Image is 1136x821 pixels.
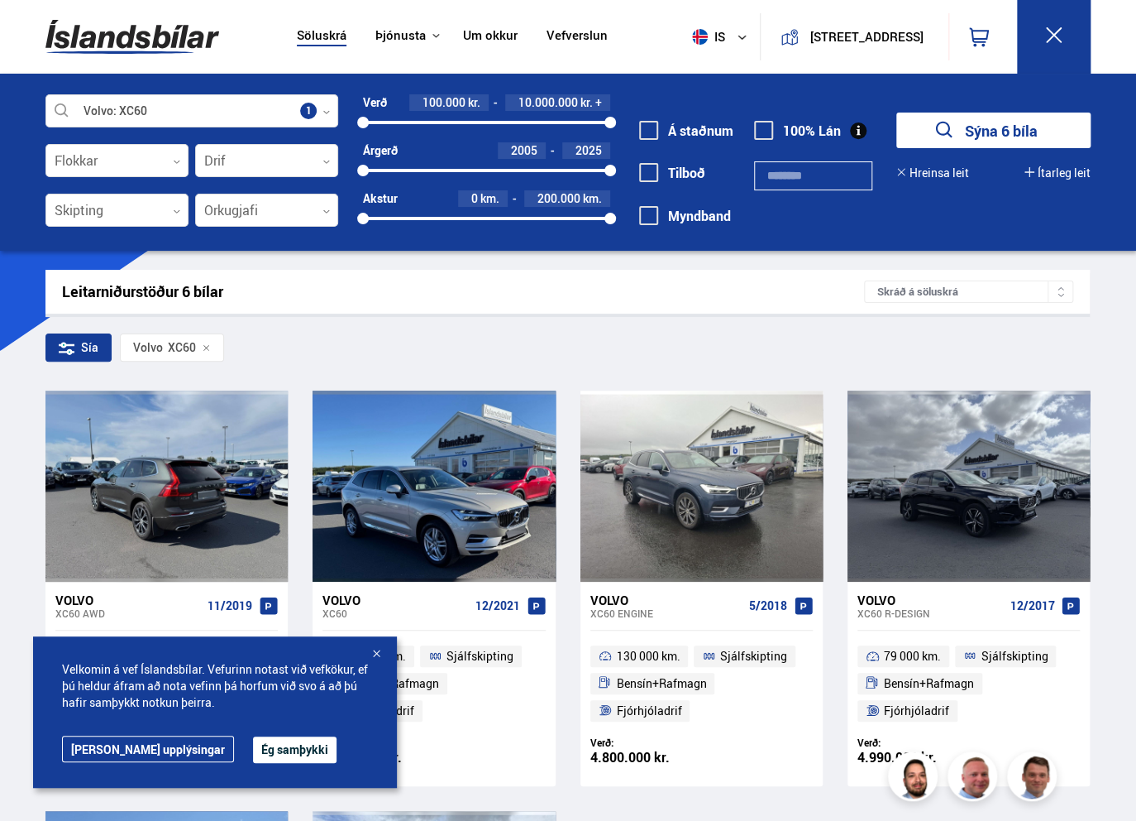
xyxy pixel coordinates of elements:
span: 12/2017 [1010,599,1054,612]
span: 0 [471,190,478,206]
span: Bensín+Rafmagn [884,674,974,694]
span: Velkomin á vef Íslandsbílar. Vefurinn notast við vefkökur, ef þú heldur áfram að nota vefinn þá h... [62,661,368,711]
span: 5/2018 [749,599,787,612]
button: Sýna 6 bíla [896,113,1091,148]
div: Verð: [590,737,702,749]
span: Fjórhjóladrif [884,701,949,721]
img: siFngHWaQ9KaOqBr.png [950,754,1000,804]
div: Volvo [322,593,468,607]
span: 79 000 km. [884,646,941,666]
img: G0Ugv5HjCgRt.svg [45,10,219,64]
div: Skráð á söluskrá [864,281,1074,303]
button: Opna LiveChat spjallviðmót [13,7,63,56]
a: Volvo XC60 12/2021 47 000 km. Sjálfskipting Bensín+Rafmagn Fjórhjóladrif Verð: 7.290.000 kr. [313,582,555,786]
img: FbJEzSuNWCJXmdc-.webp [1010,754,1059,804]
span: 10.000.000 [518,94,578,110]
div: Leitarniðurstöður 6 bílar [62,283,864,300]
label: Tilboð [639,166,705,180]
span: km. [583,192,602,205]
button: Þjónusta [375,28,426,44]
span: Fjórhjóladrif [616,701,681,721]
label: Á staðnum [639,123,733,138]
button: [STREET_ADDRESS] [805,30,927,44]
label: Myndband [639,209,731,223]
span: 12/2021 [475,599,520,612]
img: svg+xml;base64,PHN2ZyB4bWxucz0iaHR0cDovL3d3dy53My5vcmcvMjAwMC9zdmciIHdpZHRoPSI1MTIiIGhlaWdodD0iNT... [692,29,708,45]
span: Sjálfskipting [981,646,1048,666]
div: Volvo [857,593,1003,607]
span: + [595,96,602,109]
div: XC60 [322,607,468,619]
div: Verð [363,96,387,109]
span: kr. [580,96,593,109]
img: nhp88E3Fdnt1Opn2.png [890,754,940,804]
a: Vefverslun [547,28,608,46]
button: Hreinsa leit [896,166,969,180]
span: Sjálfskipting [446,646,513,666]
div: XC60 ENGINE [590,607,742,619]
span: km. [480,192,499,205]
div: Verð: [857,737,969,749]
span: Sjálfskipting [720,646,787,666]
button: is [685,12,760,61]
button: Ég samþykki [253,737,337,763]
div: Akstur [363,192,398,205]
a: [PERSON_NAME] upplýsingar [62,736,234,762]
span: XC60 [133,341,196,354]
div: Árgerð [363,144,398,157]
a: Um okkur [463,28,518,46]
span: is [685,29,727,45]
div: Volvo [590,593,742,607]
div: Volvo [133,341,163,354]
a: Volvo XC60 ENGINE 5/2018 130 000 km. Sjálfskipting Bensín+Rafmagn Fjórhjóladrif Verð: 4.800.000 kr. [580,582,823,786]
span: 130 000 km. [616,646,680,666]
div: XC60 R-DESIGN [857,607,1003,619]
div: 4.990.000 kr. [857,751,969,765]
span: kr. [468,96,480,109]
span: 100.000 [422,94,465,110]
a: Volvo XC60 AWD 11/2019 75 000 km. Sjálfskipting Dísil Hybrid Fjórhjóladrif Verð: 6.490.000 kr. [45,582,288,786]
div: Volvo [55,593,201,607]
div: Sía [45,334,112,362]
span: 2025 [575,142,602,158]
div: 4.800.000 kr. [590,751,702,765]
span: 200.000 [537,190,580,206]
label: 100% Lán [754,123,841,138]
span: Bensín+Rafmagn [616,674,706,694]
a: [STREET_ADDRESS] [770,13,938,60]
div: XC60 AWD [55,607,201,619]
a: Volvo XC60 R-DESIGN 12/2017 79 000 km. Sjálfskipting Bensín+Rafmagn Fjórhjóladrif Verð: 4.990.000... [847,582,1090,786]
span: 2005 [511,142,537,158]
span: 11/2019 [208,599,252,612]
a: Söluskrá [297,28,346,46]
button: Ítarleg leit [1024,166,1091,180]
